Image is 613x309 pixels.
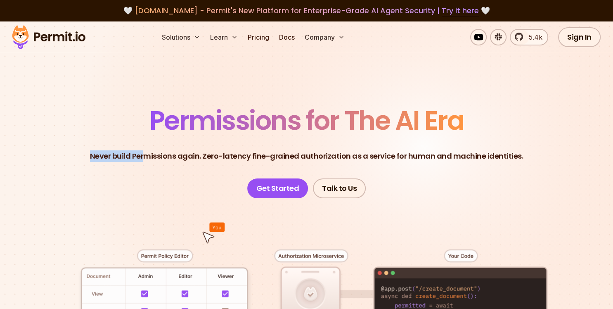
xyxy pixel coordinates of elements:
span: 5.4k [524,32,542,42]
p: Never build Permissions again. Zero-latency fine-grained authorization as a service for human and... [90,150,523,162]
a: Talk to Us [313,178,366,198]
span: Permissions for The AI Era [149,102,464,139]
a: 5.4k [510,29,548,45]
a: Get Started [247,178,308,198]
span: [DOMAIN_NAME] - Permit's New Platform for Enterprise-Grade AI Agent Security | [135,5,479,16]
a: Sign In [558,27,601,47]
button: Learn [207,29,241,45]
a: Pricing [244,29,272,45]
button: Solutions [159,29,204,45]
div: 🤍 🤍 [20,5,593,17]
a: Try it here [442,5,479,16]
a: Docs [276,29,298,45]
img: Permit logo [8,23,89,51]
button: Company [301,29,348,45]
